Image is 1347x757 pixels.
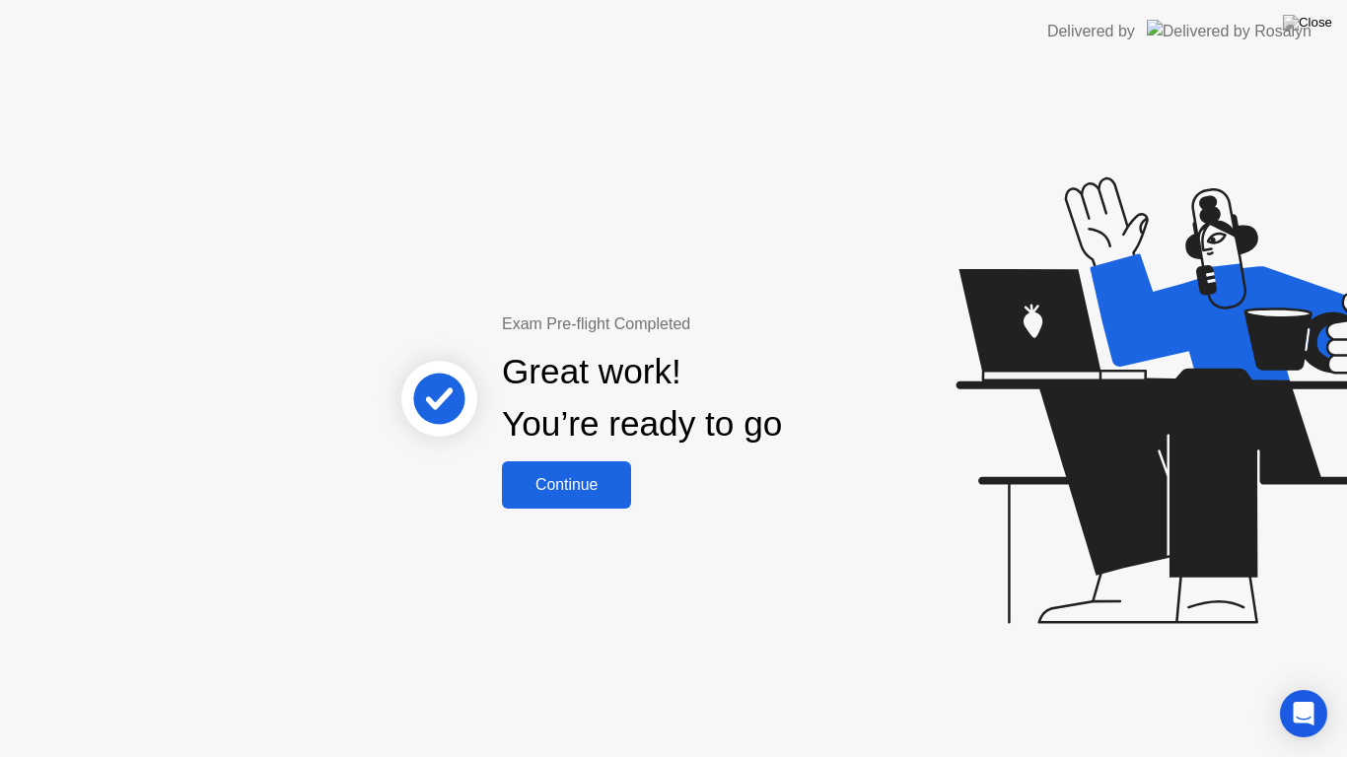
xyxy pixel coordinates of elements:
[502,461,631,509] button: Continue
[1283,15,1332,31] img: Close
[502,312,909,336] div: Exam Pre-flight Completed
[508,476,625,494] div: Continue
[1047,20,1135,43] div: Delivered by
[1280,690,1327,737] div: Open Intercom Messenger
[502,346,782,450] div: Great work! You’re ready to go
[1147,20,1312,42] img: Delivered by Rosalyn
